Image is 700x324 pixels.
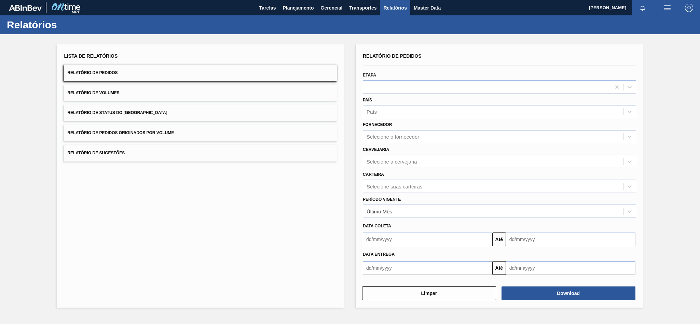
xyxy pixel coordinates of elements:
label: Carteira [363,172,384,177]
span: Relatório de Pedidos [363,53,422,59]
span: Master Data [414,4,441,12]
span: Relatório de Sugestões [67,151,125,155]
button: Limpar [362,286,496,300]
button: Notificações [632,3,654,13]
div: Selecione o fornecedor [367,134,419,140]
input: dd/mm/yyyy [363,261,492,275]
span: Relatório de Pedidos [67,70,118,75]
button: Até [492,261,506,275]
label: Etapa [363,73,376,78]
span: Data Entrega [363,252,395,257]
input: dd/mm/yyyy [506,261,635,275]
span: Data coleta [363,224,391,228]
span: Transportes [349,4,376,12]
span: Gerencial [321,4,343,12]
button: Relatório de Status do [GEOGRAPHIC_DATA] [64,104,337,121]
div: Selecione suas carteiras [367,183,422,189]
span: Tarefas [259,4,276,12]
span: Relatório de Volumes [67,90,119,95]
label: País [363,98,372,102]
span: Relatório de Pedidos Originados por Volume [67,130,174,135]
div: Último Mês [367,208,392,214]
img: userActions [663,4,671,12]
div: Selecione a cervejaria [367,158,417,164]
label: Cervejaria [363,147,389,152]
label: Fornecedor [363,122,392,127]
button: Relatório de Volumes [64,85,337,101]
label: Período Vigente [363,197,401,202]
button: Relatório de Pedidos Originados por Volume [64,125,337,141]
span: Planejamento [283,4,314,12]
input: dd/mm/yyyy [506,233,635,246]
button: Até [492,233,506,246]
img: TNhmsLtSVTkK8tSr43FrP2fwEKptu5GPRR3wAAAABJRU5ErkJggg== [9,5,42,11]
img: Logout [685,4,693,12]
input: dd/mm/yyyy [363,233,492,246]
span: Relatório de Status do [GEOGRAPHIC_DATA] [67,110,167,115]
h1: Relatórios [7,21,128,29]
button: Relatório de Sugestões [64,145,337,161]
button: Download [502,286,635,300]
div: País [367,109,377,115]
button: Relatório de Pedidos [64,65,337,81]
span: Relatórios [383,4,407,12]
span: Lista de Relatórios [64,53,118,59]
